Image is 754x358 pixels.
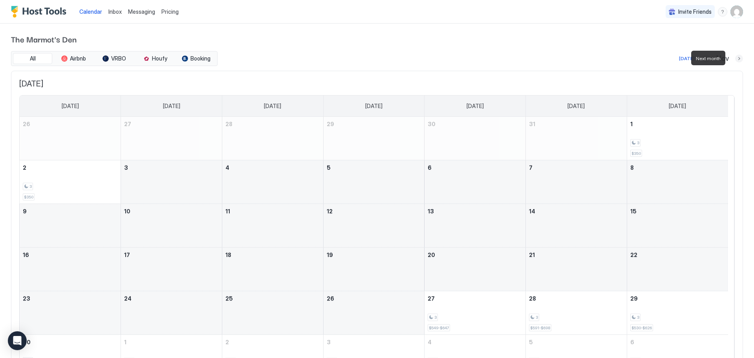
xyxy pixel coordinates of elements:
[264,103,281,110] span: [DATE]
[425,291,525,306] a: November 27, 2025
[124,208,130,215] span: 10
[637,315,639,320] span: 3
[20,117,121,131] a: October 26, 2025
[327,295,334,302] span: 26
[24,195,33,200] span: $350
[630,295,638,302] span: 29
[124,339,126,345] span: 1
[23,252,29,258] span: 16
[526,160,627,204] td: November 7, 2025
[23,164,26,171] span: 2
[11,51,218,66] div: tab-group
[630,164,634,171] span: 8
[529,208,535,215] span: 14
[256,95,289,117] a: Tuesday
[530,325,550,330] span: $591-$698
[111,55,126,62] span: VRBO
[627,117,728,160] td: November 1, 2025
[425,204,525,218] a: November 13, 2025
[324,248,425,262] a: November 19, 2025
[121,160,222,175] a: November 3, 2025
[324,335,425,349] a: December 3, 2025
[222,204,323,218] a: November 11, 2025
[428,121,436,127] span: 30
[124,121,131,127] span: 27
[627,248,728,262] a: November 22, 2025
[735,55,743,62] button: Next month
[669,103,686,110] span: [DATE]
[20,291,121,306] a: November 23, 2025
[225,121,232,127] span: 28
[526,204,627,248] td: November 14, 2025
[428,164,432,171] span: 6
[323,204,425,248] td: November 12, 2025
[222,291,323,335] td: November 25, 2025
[526,160,627,175] a: November 7, 2025
[23,208,27,215] span: 9
[560,95,593,117] a: Friday
[20,248,121,291] td: November 16, 2025
[222,160,323,175] a: November 4, 2025
[190,55,210,62] span: Booking
[327,208,333,215] span: 12
[222,248,323,291] td: November 18, 2025
[630,208,637,215] span: 15
[526,291,627,335] td: November 28, 2025
[678,8,712,15] span: Invite Friends
[526,204,627,218] a: November 14, 2025
[428,208,434,215] span: 13
[23,295,30,302] span: 23
[428,252,435,258] span: 20
[526,335,627,349] a: December 5, 2025
[324,117,425,131] a: October 29, 2025
[20,117,121,160] td: October 26, 2025
[526,117,627,131] a: October 31, 2025
[327,121,334,127] span: 29
[121,204,222,218] a: November 10, 2025
[124,252,130,258] span: 17
[637,140,639,145] span: 3
[529,295,536,302] span: 28
[95,53,134,64] button: VRBO
[124,295,132,302] span: 24
[627,204,728,248] td: November 15, 2025
[627,117,728,131] a: November 1, 2025
[529,121,535,127] span: 31
[121,291,222,335] td: November 24, 2025
[425,248,525,262] a: November 20, 2025
[152,55,167,62] span: Houfy
[121,335,222,349] a: December 1, 2025
[222,291,323,306] a: November 25, 2025
[222,204,323,248] td: November 11, 2025
[357,95,390,117] a: Wednesday
[631,151,641,156] span: $350
[526,248,627,291] td: November 21, 2025
[128,8,155,15] span: Messaging
[176,53,216,64] button: Booking
[526,291,627,306] a: November 28, 2025
[526,117,627,160] td: October 31, 2025
[327,252,333,258] span: 19
[8,331,27,350] div: Open Intercom Messenger
[23,339,31,345] span: 30
[20,248,121,262] a: November 16, 2025
[163,103,180,110] span: [DATE]
[324,291,425,306] a: November 26, 2025
[459,95,492,117] a: Thursday
[365,103,382,110] span: [DATE]
[222,117,323,131] a: October 28, 2025
[425,291,526,335] td: November 27, 2025
[627,335,728,349] a: December 6, 2025
[536,315,538,320] span: 3
[20,291,121,335] td: November 23, 2025
[121,160,222,204] td: November 3, 2025
[20,204,121,248] td: November 9, 2025
[627,160,728,175] a: November 8, 2025
[324,160,425,175] a: November 5, 2025
[679,55,695,62] div: [DATE]
[128,7,155,16] a: Messaging
[225,339,229,345] span: 2
[108,8,122,15] span: Inbox
[428,339,432,345] span: 4
[631,325,652,330] span: $530-$626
